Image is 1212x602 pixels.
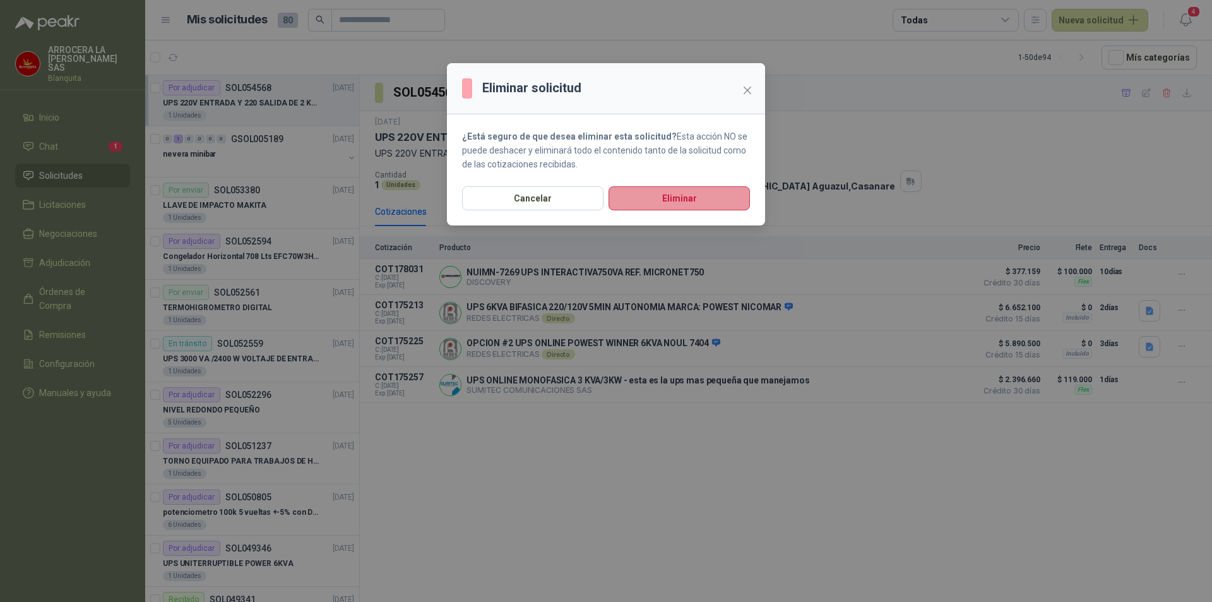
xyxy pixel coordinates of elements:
button: Eliminar [609,186,750,210]
span: close [742,85,752,95]
button: Close [737,80,757,100]
strong: ¿Está seguro de que desea eliminar esta solicitud? [462,131,677,141]
h3: Eliminar solicitud [482,78,581,98]
p: Esta acción NO se puede deshacer y eliminará todo el contenido tanto de la solicitud como de las ... [462,129,750,171]
button: Cancelar [462,186,603,210]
